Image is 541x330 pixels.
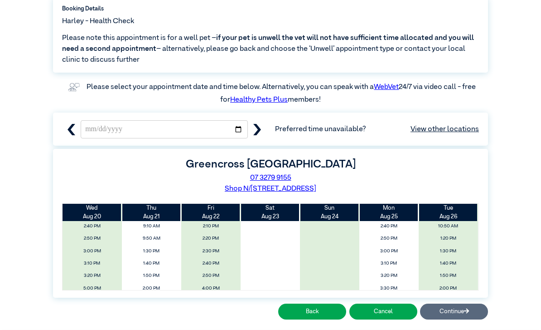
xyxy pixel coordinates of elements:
[184,221,238,231] span: 2:10 PM
[421,246,475,256] span: 1:30 PM
[362,233,416,244] span: 2:50 PM
[65,283,120,294] span: 5:00 PM
[65,246,120,256] span: 3:00 PM
[65,271,120,281] span: 3:20 PM
[421,233,475,244] span: 1:20 PM
[421,258,475,269] span: 1:40 PM
[125,221,179,231] span: 9:10 AM
[122,204,181,221] th: Aug 21
[65,80,82,94] img: vet
[241,204,300,221] th: Aug 23
[374,84,399,91] a: WebVet
[62,33,479,65] span: Please note this appointment is for a well pet – – alternatively, please go back and choose the ‘...
[278,304,346,320] button: Back
[125,233,179,244] span: 9:50 AM
[125,271,179,281] span: 1:50 PM
[87,84,477,103] label: Please select your appointment date and time below. Alternatively, you can speak with a 24/7 via ...
[300,204,359,221] th: Aug 24
[65,258,120,269] span: 3:10 PM
[230,96,288,103] a: Healthy Pets Plus
[186,159,356,170] label: Greencross [GEOGRAPHIC_DATA]
[62,34,474,53] span: if your pet is unwell the vet will not have sufficient time allocated and you will need a second ...
[184,246,238,256] span: 2:30 PM
[184,271,238,281] span: 2:50 PM
[421,271,475,281] span: 1:50 PM
[250,174,291,182] a: 07 3279 9155
[184,233,238,244] span: 2:20 PM
[419,204,478,221] th: Aug 26
[411,124,479,135] a: View other locations
[62,5,479,13] label: Booking Details
[125,246,179,256] span: 1:30 PM
[181,204,241,221] th: Aug 22
[359,204,419,221] th: Aug 25
[362,221,416,231] span: 2:40 PM
[184,283,238,294] span: 4:00 PM
[362,258,416,269] span: 3:10 PM
[184,258,238,269] span: 2:40 PM
[63,204,122,221] th: Aug 20
[362,246,416,256] span: 3:00 PM
[349,304,417,320] button: Cancel
[362,271,416,281] span: 3:20 PM
[125,283,179,294] span: 2:00 PM
[65,221,120,231] span: 2:40 PM
[125,258,179,269] span: 1:40 PM
[62,16,134,27] span: Harley - Health Check
[421,221,475,231] span: 10:50 AM
[421,283,475,294] span: 2:00 PM
[65,233,120,244] span: 2:50 PM
[225,185,316,192] a: Shop N/[STREET_ADDRESS]
[275,124,479,135] span: Preferred time unavailable?
[362,283,416,294] span: 3:30 PM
